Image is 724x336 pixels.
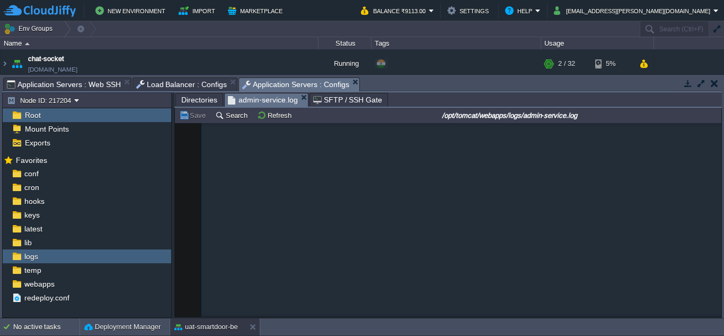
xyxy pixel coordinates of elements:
[361,4,429,17] button: Balance ₹9113.00
[10,49,24,78] img: AMDAwAAAACH5BAEAAAAALAAAAAABAAEAAAICRAEAOw==
[313,93,383,106] span: SFTP / SSH Gate
[4,21,56,36] button: Env Groups
[242,78,349,91] span: Application Servers : Configs
[179,4,218,17] button: Import
[7,78,121,91] span: Application Servers : Web SSH
[4,4,76,18] img: CloudJiffy
[181,93,217,106] span: Directories
[22,210,41,220] a: keys
[228,4,286,17] button: Marketplace
[224,93,308,106] li: /opt/tomcat/webapps/logs/admin-service.log
[22,279,56,289] a: webapps
[23,138,52,148] a: Exports
[14,156,49,165] a: Favorites
[174,322,238,332] button: uat-smartdoor-be
[179,110,209,120] button: Save
[1,49,9,78] img: AMDAwAAAACH5BAEAAAAALAAAAAABAAEAAAICRAEAOw==
[595,49,630,78] div: 5%
[372,37,541,49] div: Tags
[215,110,251,120] button: Search
[22,169,40,178] a: conf
[542,37,654,49] div: Usage
[22,293,71,303] a: redeploy.conf
[319,49,372,78] div: Running
[257,110,295,120] button: Refresh
[1,37,318,49] div: Name
[22,252,40,261] a: logs
[23,110,42,120] a: Root
[505,4,535,17] button: Help
[23,124,70,134] a: Mount Points
[84,322,161,332] button: Deployment Manager
[13,318,80,335] div: No active tasks
[679,294,713,325] iframe: chat widget
[95,4,169,17] button: New Environment
[22,238,33,247] a: lib
[25,42,30,45] img: AMDAwAAAACH5BAEAAAAALAAAAAABAAEAAAICRAEAOw==
[22,224,44,234] a: latest
[28,64,77,75] a: [DOMAIN_NAME]
[22,265,43,275] a: temp
[22,183,41,192] a: cron
[22,196,46,206] a: hooks
[136,78,227,91] span: Load Balancer : Configs
[14,156,49,165] span: Favorites
[28,54,64,64] a: chat-socket
[319,37,371,49] div: Status
[228,93,298,107] span: admin-service.log
[7,96,74,105] button: Node ID: 217204
[554,4,713,17] button: [EMAIL_ADDRESS][PERSON_NAME][DOMAIN_NAME]
[447,4,492,17] button: Settings
[558,49,575,78] div: 2 / 32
